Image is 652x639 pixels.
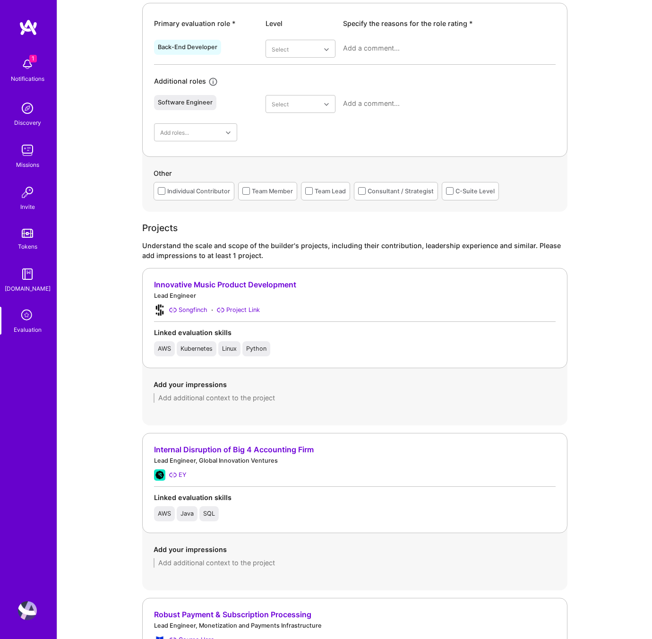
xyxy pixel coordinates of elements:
[343,18,556,28] div: Specify the reasons for the role rating *
[154,492,556,502] div: Linked evaluation skills
[169,470,187,480] a: EY
[18,601,37,620] img: User Avatar
[226,130,231,135] i: icon Chevron
[22,229,33,238] img: tokens
[158,345,171,353] div: AWS
[154,380,556,389] div: Add your impressions
[18,55,37,74] img: bell
[18,265,37,284] img: guide book
[272,44,289,54] div: Select
[154,18,258,28] div: Primary evaluation role *
[180,510,194,518] div: Java
[154,456,556,466] div: Lead Engineer, Global Innovation Ventures
[368,186,434,196] div: Consultant / Strategist
[158,43,217,51] div: Back-End Developer
[169,305,207,315] a: Songfinch
[179,305,207,315] div: Songfinch
[455,186,495,196] div: C-Suite Level
[18,141,37,160] img: teamwork
[154,469,165,481] img: Company logo
[5,284,51,294] div: [DOMAIN_NAME]
[14,325,42,335] div: Evaluation
[222,345,237,353] div: Linux
[142,241,567,260] div: Understand the scale and scope of the builder's projects, including their contribution, leadershi...
[11,74,44,84] div: Notifications
[154,304,165,316] img: Company logo
[154,610,556,620] div: Robust Payment & Subscription Processing
[169,471,177,479] i: EY
[179,470,187,480] div: EY
[154,445,556,455] div: Internal Disruption of Big 4 Accounting Firm
[208,77,219,87] i: icon Info
[272,99,289,109] div: Select
[154,76,206,87] div: Additional roles
[18,242,37,251] div: Tokens
[154,168,556,182] div: Other
[217,306,224,314] i: Project Link
[226,305,260,315] div: Project Link
[324,102,329,107] i: icon Chevron
[246,345,266,353] div: Python
[154,621,556,630] div: Lead Engineer, Monetization and Payments Infrastructure
[158,99,213,106] div: Software Engineer
[18,99,37,118] img: discovery
[169,306,177,314] i: Songfinch
[167,186,230,196] div: Individual Contributor
[29,55,37,62] span: 1
[211,305,213,315] div: ·
[16,160,39,170] div: Missions
[217,305,260,315] a: Project Link
[16,601,39,620] a: User Avatar
[142,223,567,233] div: Projects
[154,544,556,554] div: Add your impressions
[18,183,37,202] img: Invite
[14,118,41,128] div: Discovery
[158,510,171,518] div: AWS
[19,19,38,36] img: logo
[203,510,215,518] div: SQL
[324,47,329,52] i: icon Chevron
[20,202,35,212] div: Invite
[315,186,346,196] div: Team Lead
[154,280,556,290] div: Innovative Music Product Development
[252,186,293,196] div: Team Member
[18,307,36,325] i: icon SelectionTeam
[160,128,189,138] div: Add roles...
[180,345,213,353] div: Kubernetes
[266,18,335,28] div: Level
[154,291,556,301] div: Lead Engineer
[154,328,556,337] div: Linked evaluation skills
